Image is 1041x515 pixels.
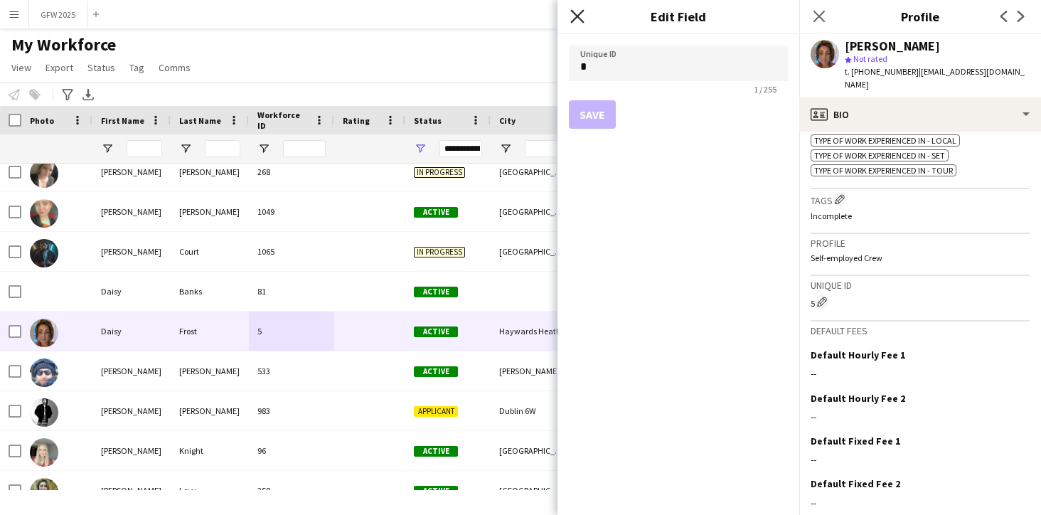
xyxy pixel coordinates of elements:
div: 1065 [249,232,334,271]
span: Active [414,446,458,457]
input: City Filter Input [525,140,567,157]
span: t. [PHONE_NUMBER] [845,66,919,77]
div: Frost [171,312,249,351]
div: 533 [249,351,334,391]
input: First Name Filter Input [127,140,162,157]
div: Court [171,232,249,271]
div: Daisy [92,272,171,311]
img: Colette Robinson [30,159,58,188]
div: 5 [811,294,1030,309]
span: 1 / 255 [742,84,788,95]
div: [PERSON_NAME] [171,152,249,191]
button: GFW 2025 [29,1,87,28]
img: Danielle Levy [30,478,58,506]
div: 81 [249,272,334,311]
h3: Default fees [811,324,1030,337]
span: Applicant [414,406,458,417]
span: Active [414,486,458,497]
span: Export [46,61,73,74]
div: 1049 [249,192,334,231]
a: Export [40,58,79,77]
div: Haywards Heath [491,312,576,351]
button: Open Filter Menu [257,142,270,155]
span: Active [414,326,458,337]
app-action-btn: Advanced filters [59,86,76,103]
h3: Default Fixed Fee 1 [811,435,900,447]
input: Workforce ID Filter Input [283,140,326,157]
button: Open Filter Menu [101,142,114,155]
img: Constance MacQueen [30,199,58,228]
span: Rating [343,115,370,126]
div: Banks [171,272,249,311]
h3: Edit Field [557,7,799,26]
div: 258 [249,471,334,510]
div: [PERSON_NAME] [92,192,171,231]
span: Type Of Work Experienced In - Tour [814,165,953,176]
a: Status [82,58,121,77]
input: Last Name Filter Input [205,140,240,157]
app-action-btn: Export XLSX [80,86,97,103]
img: Daniel Thomas [30,398,58,427]
div: 96 [249,431,334,470]
p: Incomplete [811,211,1030,221]
div: [PERSON_NAME] [92,431,171,470]
div: Bio [799,97,1041,132]
div: [PERSON_NAME] [92,391,171,430]
div: [GEOGRAPHIC_DATA] [491,471,576,510]
span: Last Name [179,115,221,126]
div: Levy [171,471,249,510]
div: Dublin 6W [491,391,576,430]
span: | [EMAIL_ADDRESS][DOMAIN_NAME] [845,66,1025,90]
h3: Default Fixed Fee 2 [811,477,900,490]
div: -- [811,453,1030,466]
h3: Profile [811,237,1030,250]
span: Not rated [853,53,887,64]
h3: Unique ID [811,279,1030,292]
div: 268 [249,152,334,191]
div: [PERSON_NAME] [845,40,940,53]
span: First Name [101,115,144,126]
div: Knight [171,431,249,470]
div: [GEOGRAPHIC_DATA] [491,431,576,470]
div: [PERSON_NAME] [92,232,171,271]
div: 5 [249,312,334,351]
div: [PERSON_NAME] [92,152,171,191]
button: Open Filter Menu [414,142,427,155]
span: View [11,61,31,74]
div: [PERSON_NAME] [171,351,249,391]
a: Tag [124,58,150,77]
div: [PERSON_NAME] [92,471,171,510]
span: My Workforce [11,34,116,55]
span: Comms [159,61,191,74]
span: Type Of Work Experienced In - Set [814,150,945,161]
h3: Default Hourly Fee 2 [811,392,905,405]
a: View [6,58,37,77]
div: [PERSON_NAME] [491,351,576,391]
div: [GEOGRAPHIC_DATA] [491,192,576,231]
img: Craig Court [30,239,58,267]
button: Open Filter Menu [499,142,512,155]
span: In progress [414,247,465,257]
span: Workforce ID [257,110,309,131]
span: Active [414,287,458,297]
div: -- [811,410,1030,423]
span: Type Of Work Experienced In - Local [814,135,956,146]
div: -- [811,497,1030,509]
div: 983 [249,391,334,430]
span: Photo [30,115,54,126]
button: Open Filter Menu [179,142,192,155]
span: Status [87,61,115,74]
div: [PERSON_NAME] [92,351,171,391]
span: Active [414,207,458,218]
h3: Default Hourly Fee 1 [811,349,905,361]
span: City [499,115,516,126]
div: [GEOGRAPHIC_DATA] [491,232,576,271]
img: Danielle Knight [30,438,58,467]
span: Active [414,366,458,377]
span: Status [414,115,442,126]
div: -- [811,367,1030,380]
div: [PERSON_NAME] [171,192,249,231]
h3: Profile [799,7,1041,26]
a: Comms [153,58,196,77]
div: Daisy [92,312,171,351]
